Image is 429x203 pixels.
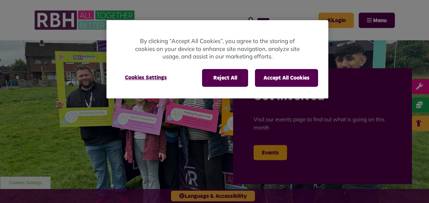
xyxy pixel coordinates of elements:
[117,69,175,86] button: Cookies Settings
[202,69,248,87] button: Reject All
[106,20,328,98] div: Cookie banner
[134,37,301,60] p: By clicking “Accept All Cookies”, you agree to the storing of cookies on your device to enhance s...
[106,20,328,98] div: Privacy
[255,69,318,87] button: Accept All Cookies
